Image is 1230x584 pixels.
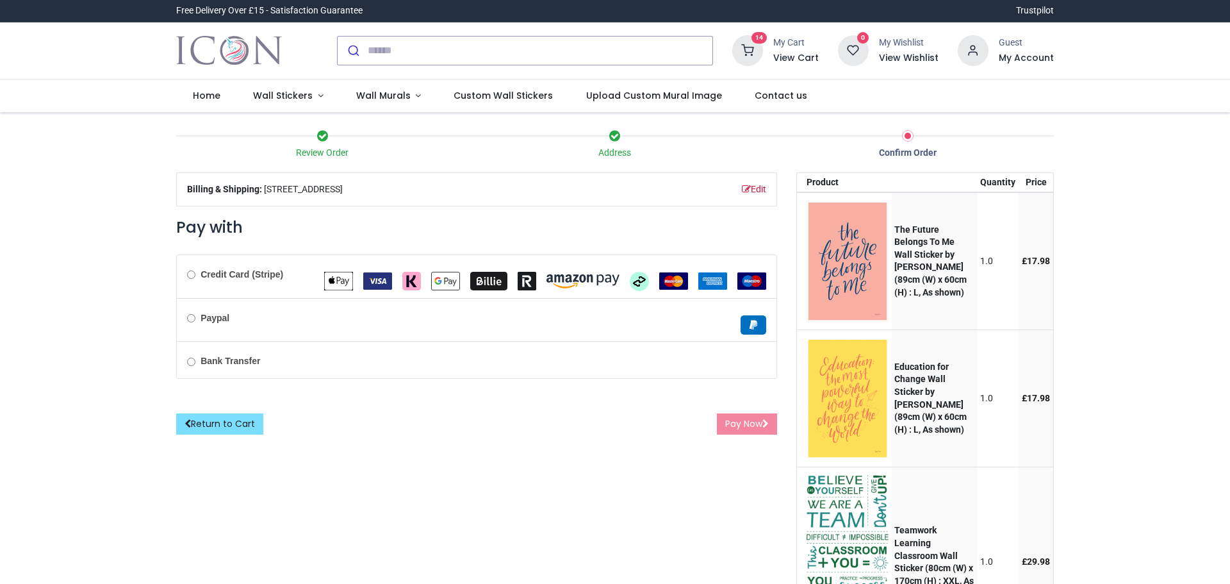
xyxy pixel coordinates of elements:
[1027,556,1050,567] span: 29.98
[356,89,411,102] span: Wall Murals
[999,37,1054,49] div: Guest
[324,275,353,285] span: Apple Pay
[879,52,939,65] a: View Wishlist
[402,272,421,290] img: Klarna
[980,392,1015,405] div: 1.0
[264,183,343,196] span: [STREET_ADDRESS]
[630,272,649,291] img: Afterpay Clearpay
[1022,556,1050,567] span: £
[659,272,688,290] img: MasterCard
[518,275,536,285] span: Revolut Pay
[737,272,766,290] img: Maestro
[1022,256,1050,266] span: £
[187,358,195,366] input: Bank Transfer
[236,79,340,113] a: Wall Stickers
[253,89,313,102] span: Wall Stickers
[773,37,819,49] div: My Cart
[879,37,939,49] div: My Wishlist
[176,4,363,17] div: Free Delivery Over £15 - Satisfaction Guarantee
[894,362,967,435] strong: Education for Change Wall Sticker by [PERSON_NAME] (89cm (W) x 60cm (H) : L, As shown)
[737,275,766,285] span: Maestro
[586,89,722,102] span: Upload Custom Mural Image
[797,173,892,192] th: Product
[363,275,392,285] span: VISA
[999,52,1054,65] a: My Account
[807,201,889,322] img: aAAAABklEQVQDAJYJ87NMYb7RAAAAAElFTkSuQmCC
[363,272,392,290] img: VISA
[838,44,869,54] a: 0
[176,33,282,69] img: Icon Wall Stickers
[698,275,727,285] span: American Express
[470,272,507,290] img: Billie
[741,319,766,329] span: Paypal
[980,556,1015,569] div: 1.0
[187,184,262,194] b: Billing & Shipping:
[698,272,727,290] img: American Express
[742,183,766,196] a: Edit
[1027,256,1050,266] span: 17.98
[469,147,762,160] div: Address
[176,217,777,238] h3: Pay with
[1016,4,1054,17] a: Trustpilot
[518,272,536,290] img: Revolut Pay
[193,89,220,102] span: Home
[630,275,649,285] span: Afterpay Clearpay
[176,147,469,160] div: Review Order
[978,173,1019,192] th: Quantity
[431,275,460,285] span: Google Pay
[894,224,967,297] strong: The Future Belongs To Me Wall Sticker by [PERSON_NAME] (89cm (W) x 60cm (H) : L, As shown)
[980,255,1015,268] div: 1.0
[1019,173,1053,192] th: Price
[470,275,507,285] span: Billie
[1022,393,1050,403] span: £
[1027,393,1050,403] span: 17.98
[187,271,195,279] input: Credit Card (Stripe)
[773,52,819,65] a: View Cart
[761,147,1054,160] div: Confirm Order
[340,79,438,113] a: Wall Murals
[659,275,688,285] span: MasterCard
[546,275,619,285] span: Amazon Pay
[187,314,195,322] input: Paypal
[755,89,807,102] span: Contact us
[741,315,766,335] img: Paypal
[431,272,460,290] img: Google Pay
[324,272,353,290] img: Apple Pay
[402,275,421,285] span: Klarna
[176,413,263,435] a: Return to Cart
[807,338,889,459] img: aS7+DwAAAAZJREFUAwCvRO9FC6kdHQAAAABJRU5ErkJggg==
[751,32,767,44] sup: 14
[338,37,368,65] button: Submit
[176,33,282,69] a: Logo of Icon Wall Stickers
[201,269,283,279] b: Credit Card (Stripe)
[546,274,619,288] img: Amazon Pay
[857,32,869,44] sup: 0
[732,44,763,54] a: 14
[201,356,260,366] b: Bank Transfer
[201,313,229,323] b: Paypal
[454,89,553,102] span: Custom Wall Stickers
